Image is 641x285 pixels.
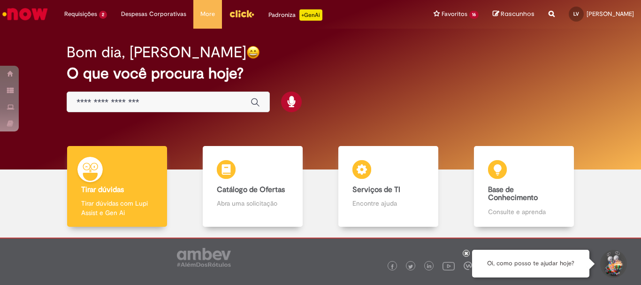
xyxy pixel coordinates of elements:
span: 2 [99,11,107,19]
img: click_logo_yellow_360x200.png [229,7,254,21]
p: Tirar dúvidas com Lupi Assist e Gen Ai [81,199,153,217]
b: Catálogo de Ofertas [217,185,285,194]
a: Base de Conhecimento Consulte e aprenda [456,146,592,227]
p: Encontre ajuda [352,199,424,208]
b: Base de Conhecimento [488,185,538,203]
b: Serviços de TI [352,185,400,194]
span: LV [573,11,579,17]
a: Serviços de TI Encontre ajuda [320,146,456,227]
img: logo_footer_twitter.png [408,264,413,269]
span: Rascunhos [501,9,534,18]
a: Tirar dúvidas Tirar dúvidas com Lupi Assist e Gen Ai [49,146,185,227]
img: logo_footer_linkedin.png [427,264,432,270]
p: Abra uma solicitação [217,199,288,208]
span: 16 [469,11,479,19]
span: Despesas Corporativas [121,9,186,19]
span: [PERSON_NAME] [587,10,634,18]
p: +GenAi [299,9,322,21]
span: Requisições [64,9,97,19]
img: logo_footer_facebook.png [390,264,395,269]
img: ServiceNow [1,5,49,23]
h2: Bom dia, [PERSON_NAME] [67,44,246,61]
span: Favoritos [442,9,467,19]
img: logo_footer_workplace.png [464,262,472,270]
a: Catálogo de Ofertas Abra uma solicitação [185,146,320,227]
div: Padroniza [268,9,322,21]
a: Rascunhos [493,10,534,19]
h2: O que você procura hoje? [67,65,574,82]
div: Oi, como posso te ajudar hoje? [472,250,589,277]
img: logo_footer_ambev_rotulo_gray.png [177,248,231,267]
b: Tirar dúvidas [81,185,124,194]
span: More [200,9,215,19]
p: Consulte e aprenda [488,207,559,216]
img: happy-face.png [246,46,260,59]
img: logo_footer_youtube.png [443,260,455,272]
button: Iniciar Conversa de Suporte [599,250,627,278]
